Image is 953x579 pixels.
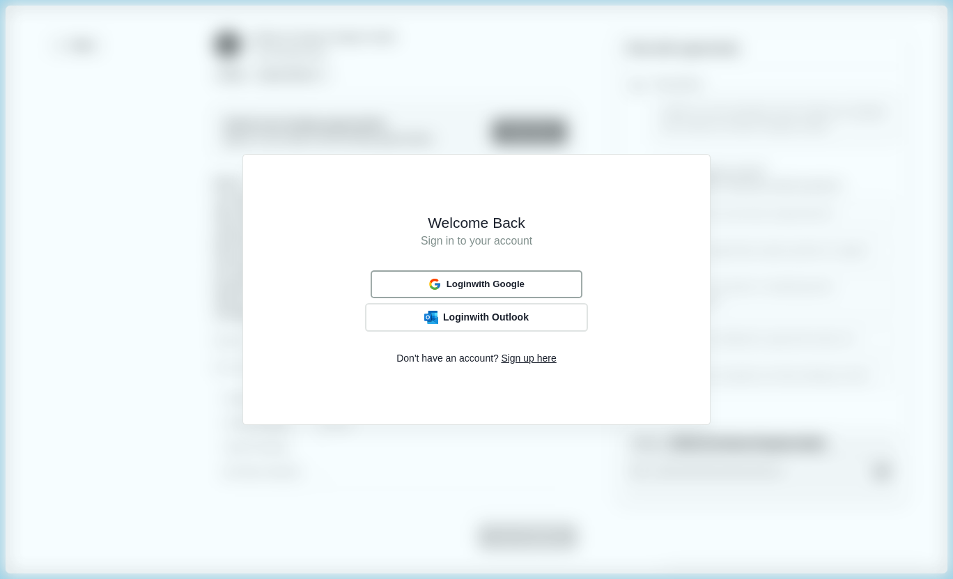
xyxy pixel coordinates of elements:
span: Login with Outlook [443,311,529,323]
button: Loginwith Google [371,270,582,298]
span: Sign up here [501,351,556,366]
h1: Sign in to your account [263,233,690,250]
span: Login with Google [447,279,525,290]
img: Outlook Logo [424,311,438,324]
h1: Welcome Back [263,213,690,233]
span: Don't have an account? [396,351,499,366]
button: Outlook LogoLoginwith Outlook [365,303,588,331]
